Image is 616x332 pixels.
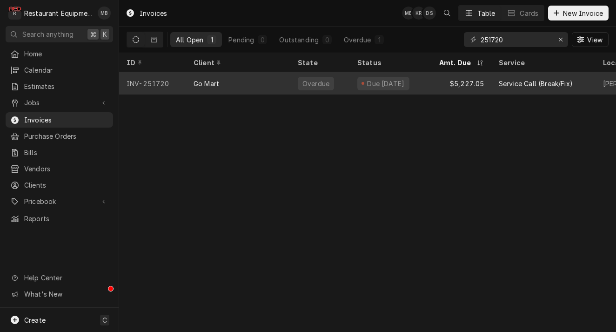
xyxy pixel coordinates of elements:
[357,58,422,68] div: Status
[119,72,186,95] div: INV-251720
[22,29,74,39] span: Search anything
[298,58,342,68] div: State
[194,79,219,88] div: Go Mart
[423,7,436,20] div: DS
[102,315,107,325] span: C
[6,26,113,42] button: Search anything⌘K
[24,180,108,190] span: Clients
[481,32,550,47] input: Keyword search
[8,7,21,20] div: Restaurant Equipment Diagnostics's Avatar
[127,58,177,68] div: ID
[194,58,281,68] div: Client
[24,131,108,141] span: Purchase Orders
[6,46,113,61] a: Home
[344,35,371,45] div: Overdue
[24,289,107,299] span: What's New
[24,65,108,75] span: Calendar
[209,35,214,45] div: 1
[103,29,107,39] span: K
[279,35,319,45] div: Outstanding
[24,115,108,125] span: Invoices
[499,79,573,88] div: Service Call (Break/Fix)
[440,6,455,20] button: Open search
[6,62,113,78] a: Calendar
[90,29,96,39] span: ⌘
[260,35,265,45] div: 0
[301,79,330,88] div: Overdue
[24,164,108,174] span: Vendors
[412,7,425,20] div: KR
[6,161,113,176] a: Vendors
[98,7,111,20] div: MB
[553,32,568,47] button: Erase input
[228,35,254,45] div: Pending
[423,7,436,20] div: Derek Stewart's Avatar
[24,98,94,108] span: Jobs
[24,148,108,157] span: Bills
[24,81,108,91] span: Estimates
[439,58,475,68] div: Amt. Due
[366,79,406,88] div: Due [DATE]
[24,273,107,283] span: Help Center
[324,35,330,45] div: 0
[6,112,113,128] a: Invoices
[98,7,111,20] div: Matthew Brunty's Avatar
[585,35,604,45] span: View
[548,6,609,20] button: New Invoice
[432,72,491,95] div: $5,227.05
[402,7,415,20] div: MB
[376,35,382,45] div: 1
[6,129,113,144] a: Purchase Orders
[477,8,495,18] div: Table
[24,316,46,324] span: Create
[6,79,113,94] a: Estimates
[402,7,415,20] div: Matthew Brunty's Avatar
[499,58,586,68] div: Service
[24,8,93,18] div: Restaurant Equipment Diagnostics
[6,95,113,110] a: Go to Jobs
[6,145,113,160] a: Bills
[520,8,538,18] div: Cards
[412,7,425,20] div: Kelli Robinette's Avatar
[6,211,113,226] a: Reports
[24,49,108,59] span: Home
[6,270,113,285] a: Go to Help Center
[6,194,113,209] a: Go to Pricebook
[24,214,108,224] span: Reports
[561,8,605,18] span: New Invoice
[572,32,609,47] button: View
[8,7,21,20] div: R
[176,35,203,45] div: All Open
[6,177,113,193] a: Clients
[24,196,94,206] span: Pricebook
[6,286,113,302] a: Go to What's New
